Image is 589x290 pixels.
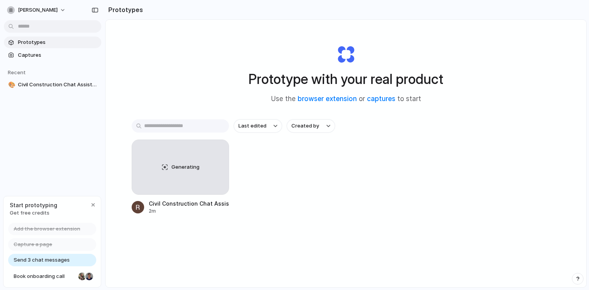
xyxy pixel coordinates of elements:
button: Last edited [234,119,282,133]
a: 🎨Civil Construction Chat Assistant [4,79,101,91]
a: Captures [4,49,101,61]
div: 🎨 [8,80,14,89]
a: captures [367,95,395,103]
h1: Prototype with your real product [249,69,443,89]
h2: Prototypes [105,5,143,14]
span: Last edited [238,122,266,130]
span: Capture a page [14,241,52,248]
div: 2m [149,208,229,215]
span: Recent [8,69,26,75]
span: Prototypes [18,38,98,46]
span: [PERSON_NAME] [18,6,58,14]
div: Civil Construction Chat Assistant [149,199,229,208]
button: 🎨 [7,81,15,89]
span: Civil Construction Chat Assistant [18,81,98,89]
button: [PERSON_NAME] [4,4,70,16]
a: Book onboarding call [8,270,96,283]
span: Created by [291,122,319,130]
span: Use the or to start [271,94,421,104]
span: Captures [18,51,98,59]
span: Book onboarding call [14,273,75,280]
div: Christian Iacullo [85,272,94,281]
span: Add the browser extension [14,225,80,233]
a: Prototypes [4,37,101,48]
span: Start prototyping [10,201,57,209]
span: Send 3 chat messages [14,256,70,264]
button: Created by [287,119,335,133]
div: Nicole Kubica [78,272,87,281]
span: Generating [171,163,199,171]
span: Get free credits [10,209,57,217]
a: GeneratingCivil Construction Chat Assistant2m [132,140,229,215]
a: browser extension [298,95,357,103]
